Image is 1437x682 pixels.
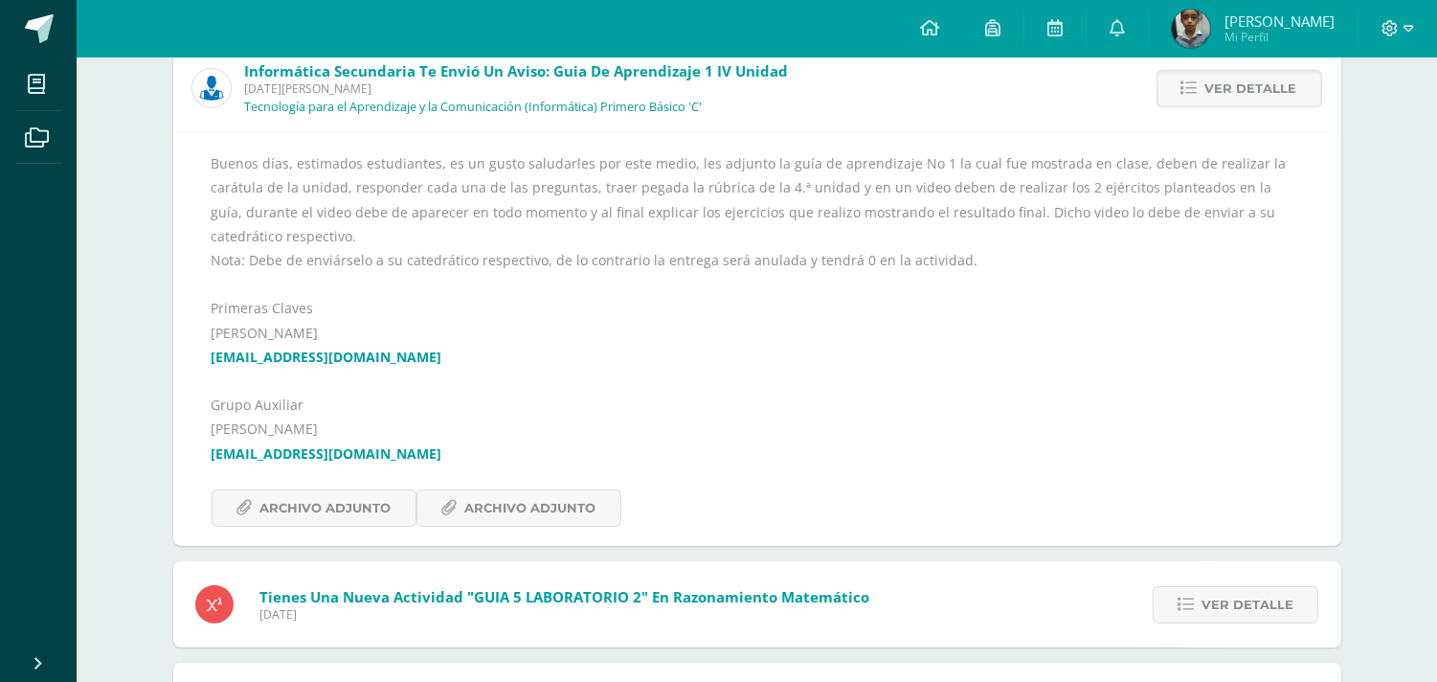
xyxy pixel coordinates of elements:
[1224,29,1335,45] span: Mi Perfil
[245,80,789,97] span: [DATE][PERSON_NAME]
[212,444,442,463] a: [EMAIL_ADDRESS][DOMAIN_NAME]
[1205,71,1297,106] span: Ver detalle
[1224,11,1335,31] span: [PERSON_NAME]
[245,61,789,80] span: Informática Secundaria te envió un aviso: Guia De Aprendizaje 1 IV Unidad
[192,69,231,107] img: 6ed6846fa57649245178fca9fc9a58dd.png
[212,151,1303,527] div: Buenos días, estimados estudiantes, es un gusto saludarles por este medio, les adjunto la guía de...
[1201,587,1293,623] span: Ver detalle
[212,489,416,527] a: Archivo Adjunto
[212,348,442,366] a: [EMAIL_ADDRESS][DOMAIN_NAME]
[259,606,869,623] span: [DATE]
[416,489,621,527] a: Archivo Adjunto
[465,490,596,526] span: Archivo Adjunto
[260,490,392,526] span: Archivo Adjunto
[259,587,869,606] span: Tienes una nueva actividad "GUIA 5 LABORATORIO 2" En Razonamiento Matemático
[1172,10,1210,48] img: b3e9e708a5629e4d5d9c659c76c00622.png
[245,100,703,115] p: Tecnología para el Aprendizaje y la Comunicación (Informática) Primero Básico 'C'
